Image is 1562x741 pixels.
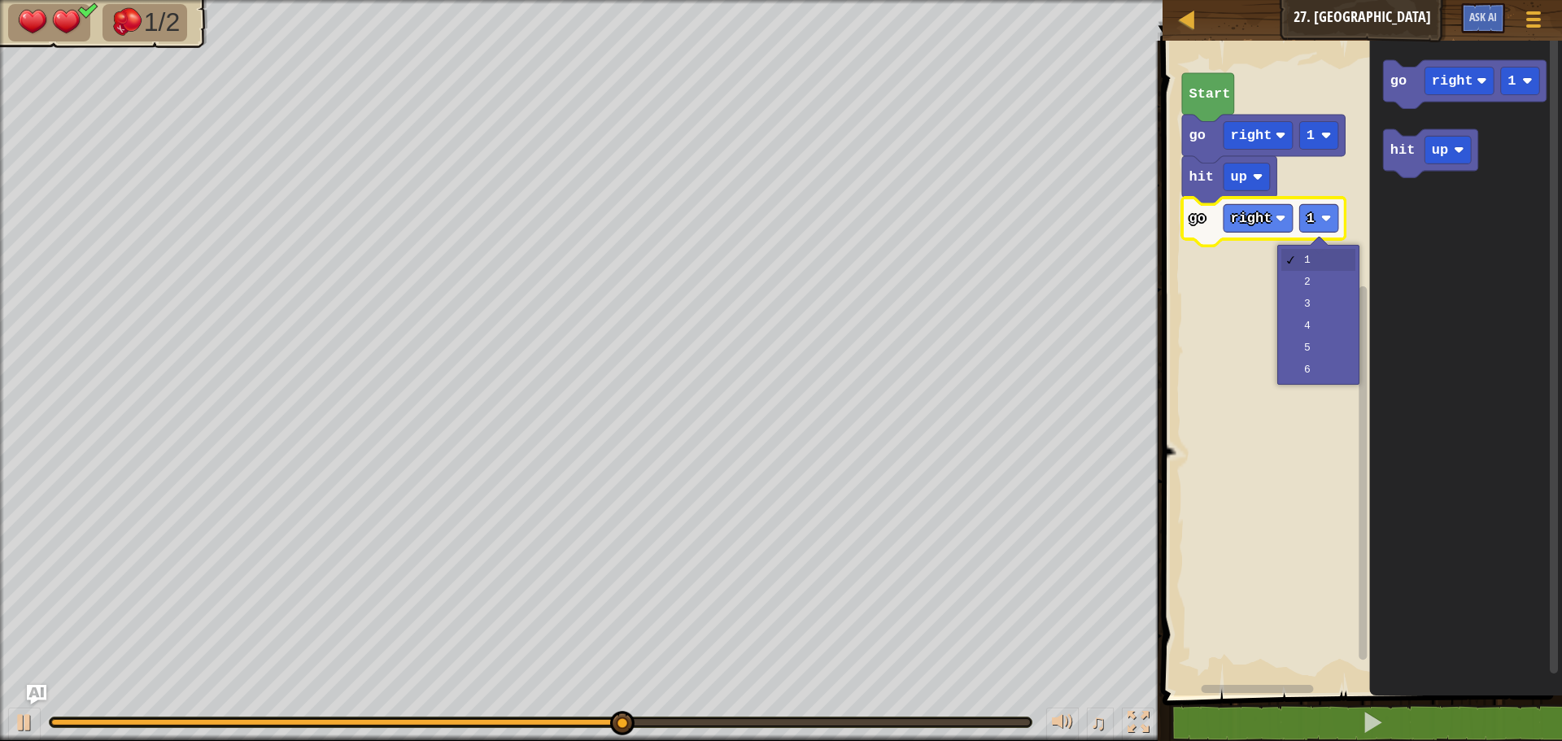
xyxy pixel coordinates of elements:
text: hit [1390,142,1416,158]
div: 6 [1304,364,1343,376]
text: 1 [1507,73,1516,89]
span: Ask AI [1469,9,1497,24]
button: Show game menu [1513,3,1554,41]
button: Adjust volume [1046,708,1079,741]
div: 2 [1304,276,1343,288]
span: ♫ [1090,710,1106,734]
span: 1/2 [144,7,180,37]
text: go [1189,128,1206,143]
text: 1 [1307,128,1315,143]
text: Start [1189,86,1231,102]
text: right [1231,128,1272,143]
text: right [1432,73,1473,89]
button: ♫ [1087,708,1115,741]
button: Ctrl + P: Play [8,708,41,741]
text: go [1189,211,1206,226]
button: Toggle fullscreen [1122,708,1154,741]
div: 1 [1304,254,1343,266]
div: 4 [1304,320,1343,332]
text: right [1231,211,1272,226]
text: hit [1189,169,1215,185]
li: Your hero must survive. [8,4,90,41]
text: up [1432,142,1448,158]
div: 5 [1304,342,1343,354]
text: up [1231,169,1247,185]
div: Blockly Workspace [1158,33,1562,695]
text: 1 [1307,211,1315,226]
button: Ask AI [27,685,46,704]
button: Ask AI [1461,3,1505,33]
li: Defeat the enemies. [103,4,187,41]
div: 3 [1304,298,1343,310]
text: go [1390,73,1407,89]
